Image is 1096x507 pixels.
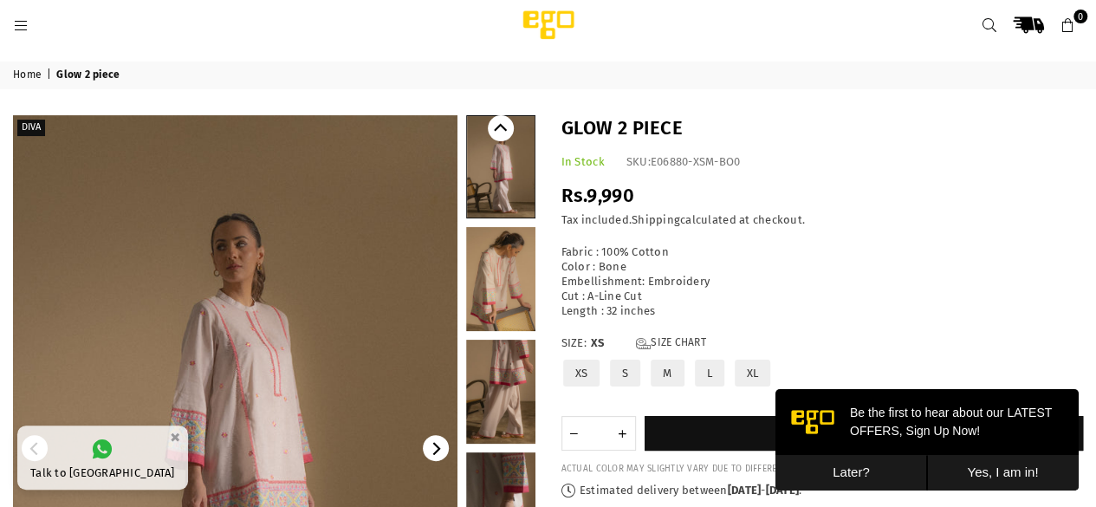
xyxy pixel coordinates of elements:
[47,68,54,82] span: |
[152,66,303,101] button: Yes, I am in!
[423,435,449,461] button: Next
[488,115,514,141] button: Previous
[1073,10,1087,23] span: 0
[649,358,685,388] label: M
[765,484,799,497] time: [DATE]
[636,336,706,351] a: Size Chart
[561,416,636,451] quantity-input: Quantity
[632,213,680,227] a: Shipping
[561,336,1084,351] label: Size:
[56,68,122,82] span: Glow 2 piece
[561,155,605,168] span: In Stock
[974,10,1005,41] a: Search
[475,8,622,42] img: Ego
[561,184,634,207] span: Rs.9,990
[645,416,1084,451] button: Add to cart
[728,484,762,497] time: [DATE]
[165,423,185,452] button: ×
[1052,10,1083,41] a: 0
[626,155,741,170] div: SKU:
[591,336,626,351] span: XS
[17,120,45,136] label: Diva
[13,68,44,82] a: Home
[5,18,36,31] a: Menu
[561,213,1084,228] div: Tax included. calculated at checkout.
[733,358,773,388] label: XL
[775,389,1079,490] iframe: webpush-onsite
[608,358,642,388] label: S
[17,426,188,490] a: Talk to [GEOGRAPHIC_DATA]
[693,358,726,388] label: L
[561,358,602,388] label: XS
[561,115,1084,142] h1: Glow 2 piece
[651,155,741,168] span: E06880-XSM-BO0
[561,245,1084,318] div: Fabric : 100% Cotton Color : Bone Embellishment: Embroidery Cut : A-Line Cut Length : 32 inches
[561,464,1084,475] div: ACTUAL COLOR MAY SLIGHTLY VARY DUE TO DIFFERENT LIGHTS
[561,484,1084,498] p: Estimated delivery between - .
